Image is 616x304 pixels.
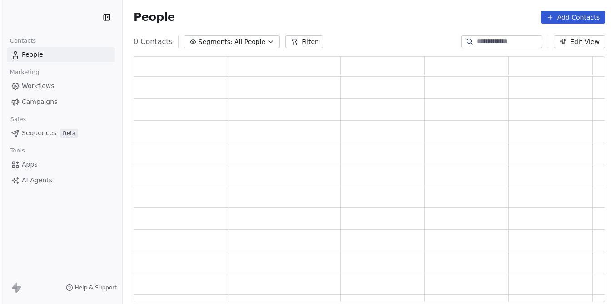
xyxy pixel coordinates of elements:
[134,10,175,24] span: People
[22,128,56,138] span: Sequences
[22,81,55,91] span: Workflows
[234,37,265,47] span: All People
[6,34,40,48] span: Contacts
[285,35,323,48] button: Filter
[7,157,115,172] a: Apps
[75,284,117,291] span: Help & Support
[22,97,57,107] span: Campaigns
[22,50,43,59] span: People
[541,11,605,24] button: Add Contacts
[6,113,30,126] span: Sales
[22,176,52,185] span: AI Agents
[7,173,115,188] a: AI Agents
[7,47,115,62] a: People
[60,129,78,138] span: Beta
[7,78,115,93] a: Workflows
[7,94,115,109] a: Campaigns
[6,144,29,157] span: Tools
[7,126,115,141] a: SequencesBeta
[554,35,605,48] button: Edit View
[6,65,43,79] span: Marketing
[134,36,173,47] span: 0 Contacts
[22,160,38,169] span: Apps
[66,284,117,291] a: Help & Support
[199,37,233,47] span: Segments:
